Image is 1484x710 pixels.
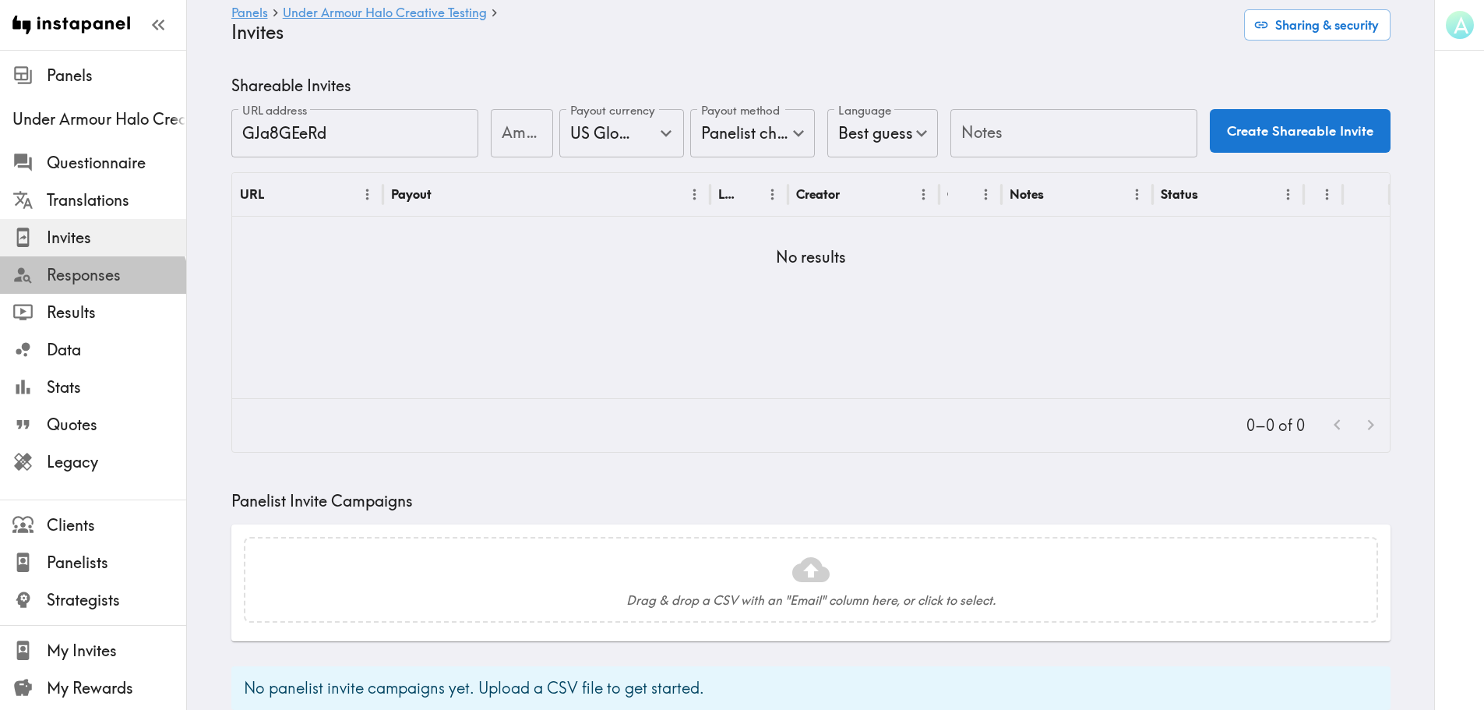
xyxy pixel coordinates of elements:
span: Results [47,302,186,323]
span: Questionnaire [47,152,186,174]
button: Sort [266,182,290,207]
div: No panelist invite campaigns yet. Upload a CSV file to get started. [244,671,704,705]
h5: Panelist Invite Campaigns [231,490,1391,512]
button: Menu [1125,182,1149,207]
button: Menu [911,182,936,207]
div: URL [240,186,264,202]
button: Menu [1315,182,1339,207]
div: Payout [391,186,432,202]
span: My Invites [47,640,186,662]
span: Stats [47,376,186,398]
button: Sort [1045,182,1070,207]
div: Notes [1010,186,1044,202]
span: Clients [47,514,186,536]
span: Panels [47,65,186,87]
span: Panelists [47,552,186,574]
span: A [1454,12,1468,39]
div: Creator [796,186,840,202]
h6: Drag & drop a CSV with an "Email" column here, or click to select. [626,592,996,609]
button: Sort [736,182,760,207]
div: Language [718,186,735,202]
span: My Rewards [47,677,186,699]
button: Menu [1276,182,1300,207]
button: Sharing & security [1244,9,1391,41]
a: Panels [231,6,268,21]
button: Sort [950,182,974,207]
h5: Shareable Invites [231,75,1391,97]
span: Data [47,339,186,361]
button: Open [654,121,678,145]
span: Under Armour Halo Creative Testing [12,108,186,130]
span: Translations [47,189,186,211]
button: Menu [682,182,707,207]
div: Best guess [827,109,938,157]
button: Menu [760,182,784,207]
span: Legacy [47,451,186,473]
button: Sort [433,182,457,207]
span: Quotes [47,414,186,436]
label: Payout currency [570,102,655,119]
button: Create Shareable Invite [1210,109,1391,153]
span: Invites [47,227,186,249]
h4: Invites [231,21,1232,44]
p: 0–0 of 0 [1246,415,1305,436]
label: URL address [242,102,308,119]
label: Language [838,102,891,119]
div: Panelist chooses [690,109,815,157]
button: Sort [841,182,865,207]
span: Responses [47,264,186,286]
button: Sort [1200,182,1224,207]
button: A [1444,9,1475,41]
span: Strategists [47,589,186,611]
button: Menu [355,182,379,207]
h5: No results [776,246,846,268]
div: Status [1161,186,1198,202]
a: Under Armour Halo Creative Testing [283,6,487,21]
label: Payout method [701,102,780,119]
button: Menu [974,182,998,207]
div: Opens [947,186,949,202]
button: Sort [1313,182,1338,207]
